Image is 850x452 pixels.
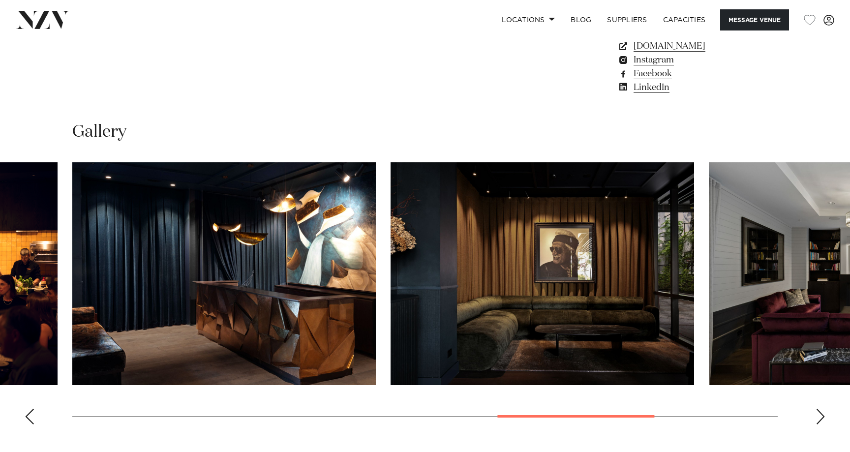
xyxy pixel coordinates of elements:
[617,39,778,53] a: [DOMAIN_NAME]
[72,162,376,385] swiper-slide: 7 / 10
[617,67,778,81] a: Facebook
[655,9,714,30] a: Capacities
[563,9,599,30] a: BLOG
[16,11,69,29] img: nzv-logo.png
[720,9,789,30] button: Message Venue
[617,81,778,94] a: LinkedIn
[617,53,778,67] a: Instagram
[391,162,694,385] swiper-slide: 8 / 10
[599,9,655,30] a: SUPPLIERS
[494,9,563,30] a: Locations
[72,121,126,143] h2: Gallery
